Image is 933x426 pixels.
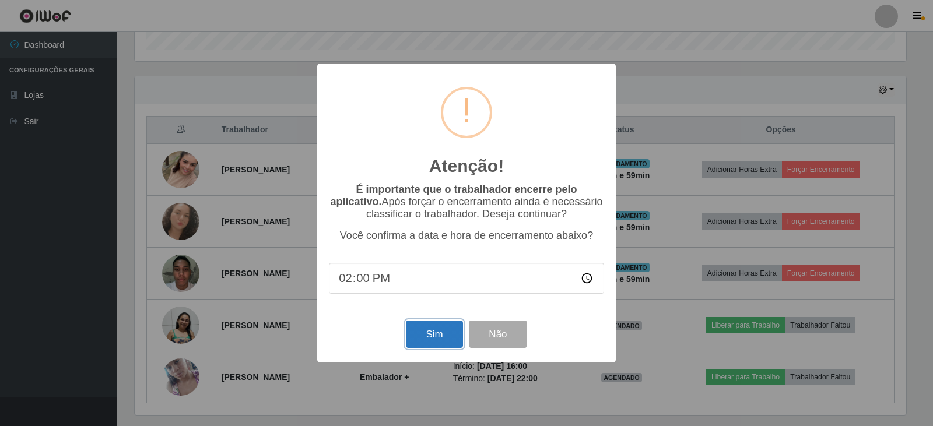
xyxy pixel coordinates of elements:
[329,230,604,242] p: Você confirma a data e hora de encerramento abaixo?
[330,184,577,207] b: É importante que o trabalhador encerre pelo aplicativo.
[406,321,462,348] button: Sim
[429,156,504,177] h2: Atenção!
[329,184,604,220] p: Após forçar o encerramento ainda é necessário classificar o trabalhador. Deseja continuar?
[469,321,527,348] button: Não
